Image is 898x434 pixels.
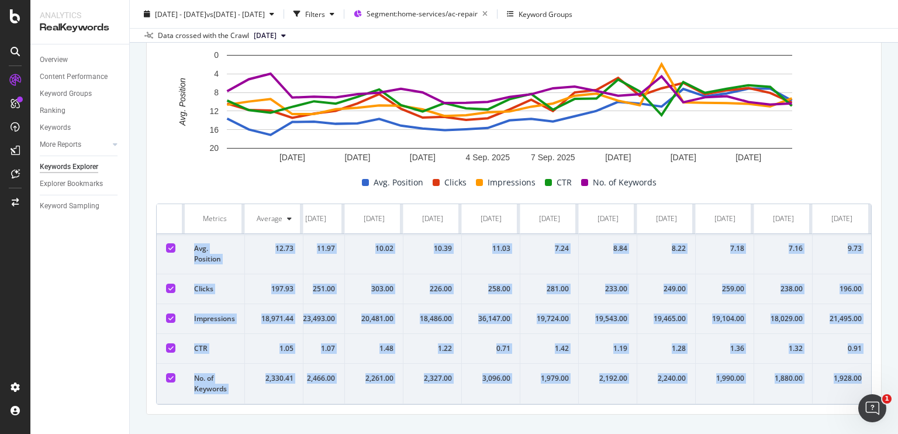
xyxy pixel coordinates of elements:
div: 0.71 [471,343,510,354]
div: [DATE] [422,213,443,224]
div: Keywords [40,122,71,134]
div: 2,240.00 [647,373,686,384]
td: Avg. Position [185,234,245,274]
div: 10.39 [413,243,452,254]
div: RealKeywords [40,21,120,35]
div: 2,327.00 [413,373,452,384]
text: 8 [214,88,219,97]
div: 19,465.00 [647,314,686,324]
div: 11.03 [471,243,510,254]
div: [DATE] [773,213,794,224]
div: Keyword Groups [40,88,92,100]
text: 12 [209,106,219,116]
div: 36,147.00 [471,314,510,324]
div: 19,543.00 [588,314,627,324]
div: [DATE] [305,213,326,224]
div: Average [257,213,282,224]
div: 1.42 [530,343,569,354]
div: 281.00 [530,284,569,294]
div: 258.00 [471,284,510,294]
td: No. of Keywords [185,364,245,404]
text: [DATE] [605,153,631,162]
div: 18,971.44 [254,314,293,324]
text: [DATE] [279,153,305,162]
div: 8.22 [647,243,686,254]
div: 1,990.00 [705,373,744,384]
div: 11.97 [296,243,335,254]
a: More Reports [40,139,109,151]
div: 20,481.00 [354,314,393,324]
div: [DATE] [481,213,502,224]
div: 18,486.00 [413,314,452,324]
a: Explorer Bookmarks [40,178,121,190]
div: [DATE] [714,213,735,224]
div: 303.00 [354,284,393,294]
text: Avg. Position [178,78,187,126]
button: Keyword Groups [502,5,577,23]
div: Ranking [40,105,65,117]
span: [DATE] - [DATE] [155,9,206,19]
div: More Reports [40,139,81,151]
a: Keywords [40,122,121,134]
div: Keyword Groups [519,9,572,19]
span: 2025 Sep. 1st [254,30,277,41]
div: Data crossed with the Crawl [158,30,249,41]
div: 1.32 [764,343,803,354]
div: Keywords Explorer [40,161,98,173]
button: [DATE] - [DATE]vs[DATE] - [DATE] [139,5,279,23]
div: Filters [305,9,325,19]
span: Avg. Position [374,175,423,190]
a: Keyword Groups [40,88,121,100]
div: 7.16 [764,243,803,254]
td: Impressions [185,304,245,334]
text: 7 Sep. 2025 [531,153,575,162]
div: 226.00 [413,284,452,294]
div: 259.00 [705,284,744,294]
div: 1,979.00 [530,373,569,384]
div: 2,330.41 [254,373,293,384]
text: 0 [214,51,219,60]
button: [DATE] [249,29,291,43]
text: 4 Sep. 2025 [466,153,510,162]
div: Content Performance [40,71,108,83]
iframe: Intercom live chat [858,394,886,422]
div: 233.00 [588,284,627,294]
div: 19,104.00 [705,314,744,324]
div: [DATE] [364,213,385,224]
text: 4 [214,69,219,78]
div: Explorer Bookmarks [40,178,103,190]
div: Analytics [40,9,120,21]
a: Ranking [40,105,121,117]
text: [DATE] [344,153,370,162]
svg: A chart. [156,49,863,166]
div: 0.91 [822,343,862,354]
div: 1.19 [588,343,627,354]
div: 1.22 [413,343,452,354]
div: 1.48 [354,343,393,354]
span: Clicks [444,175,467,190]
div: 238.00 [764,284,803,294]
span: vs [DATE] - [DATE] [206,9,265,19]
div: 19,724.00 [530,314,569,324]
td: CTR [185,334,245,364]
div: 12.73 [254,243,293,254]
a: Keywords Explorer [40,161,121,173]
div: 8.84 [588,243,627,254]
div: 1,928.00 [822,373,862,384]
div: 196.00 [822,284,862,294]
div: 21,495.00 [822,314,862,324]
span: Impressions [488,175,536,190]
div: [DATE] [597,213,619,224]
td: Clicks [185,274,245,304]
div: [DATE] [831,213,852,224]
div: 1.36 [705,343,744,354]
div: 2,192.00 [588,373,627,384]
div: Metrics [194,213,235,224]
div: 249.00 [647,284,686,294]
text: 20 [209,144,219,153]
div: 1.07 [296,343,335,354]
div: Overview [40,54,68,66]
button: Filters [289,5,339,23]
div: 2,261.00 [354,373,393,384]
div: 7.24 [530,243,569,254]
